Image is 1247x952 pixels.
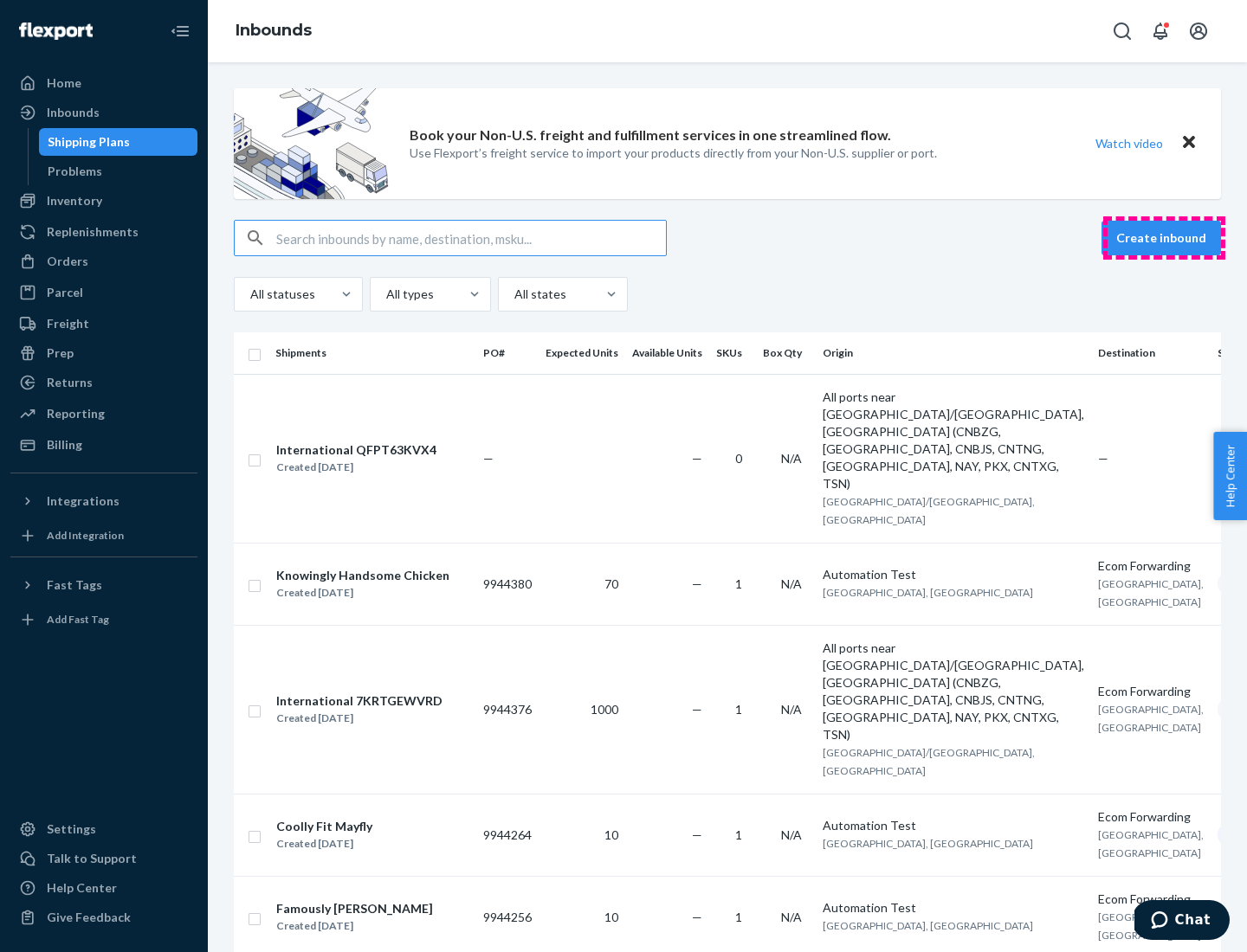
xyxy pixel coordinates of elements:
[692,576,702,591] span: —
[1098,703,1204,734] span: [GEOGRAPHIC_DATA], [GEOGRAPHIC_DATA]
[276,917,433,935] div: Created [DATE]
[1134,900,1230,943] iframe: Opens a widget where you can chat to one of our agents
[1098,910,1204,942] span: [GEOGRAPHIC_DATA], [GEOGRAPHIC_DATA]
[39,128,198,156] a: Shipping Plans
[276,900,433,917] div: Famously [PERSON_NAME]
[816,332,1091,374] th: Origin
[276,818,372,835] div: Coolly Fit Mayfly
[276,567,449,584] div: Knowingly Handsome Chicken
[1098,891,1204,908] div: Ecom Forwarding
[735,827,742,842] span: 1
[47,909,131,926] div: Give Feedback
[47,192,102,209] div: Inventory
[236,21,312,40] a: Inbounds
[476,543,539,625] td: 9944380
[1181,14,1216,48] button: Open account menu
[10,487,197,515] button: Integrations
[735,576,742,591] span: 1
[1098,451,1108,466] span: —
[604,827,618,842] span: 10
[539,332,625,374] th: Expected Units
[47,344,74,362] div: Prep
[10,815,197,843] a: Settings
[1084,131,1174,156] button: Watch video
[591,702,618,717] span: 1000
[781,827,802,842] span: N/A
[19,23,93,40] img: Flexport logo
[10,904,197,931] button: Give Feedback
[1098,683,1204,700] div: Ecom Forwarding
[823,919,1033,932] span: [GEOGRAPHIC_DATA], [GEOGRAPHIC_DATA]
[410,125,891,145] p: Book your Non-U.S. freight and fulfillment services in one streamlined flow.
[692,451,702,466] span: —
[410,145,937,162] p: Use Flexport’s freight service to import your products directly from your Non-U.S. supplier or port.
[756,332,816,374] th: Box Qty
[222,6,326,56] ol: breadcrumbs
[823,566,1084,583] div: Automation Test
[10,400,197,428] a: Reporting
[47,576,102,594] div: Fast Tags
[47,315,89,332] div: Freight
[1178,131,1200,156] button: Close
[781,702,802,717] span: N/A
[10,187,197,215] a: Inventory
[10,571,197,599] button: Fast Tags
[268,332,476,374] th: Shipments
[781,910,802,924] span: N/A
[513,286,514,303] input: All states
[47,405,105,422] div: Reporting
[47,492,120,510] div: Integrations
[276,221,666,255] input: Search inbounds by name, destination, msku...
[48,163,102,180] div: Problems
[47,74,81,92] div: Home
[48,133,130,151] div: Shipping Plans
[47,104,100,121] div: Inbounds
[604,910,618,924] span: 10
[476,332,539,374] th: PO#
[10,248,197,275] a: Orders
[10,369,197,396] a: Returns
[10,431,197,459] a: Billing
[735,702,742,717] span: 1
[1098,828,1204,859] span: [GEOGRAPHIC_DATA], [GEOGRAPHIC_DATA]
[276,584,449,601] div: Created [DATE]
[1102,221,1221,255] button: Create inbound
[47,820,96,838] div: Settings
[384,286,386,303] input: All types
[823,586,1033,599] span: [GEOGRAPHIC_DATA], [GEOGRAPHIC_DATA]
[1105,14,1140,48] button: Open Search Box
[1213,432,1247,520] button: Help Center
[10,69,197,97] a: Home
[476,625,539,794] td: 9944376
[823,495,1035,526] span: [GEOGRAPHIC_DATA]/[GEOGRAPHIC_DATA], [GEOGRAPHIC_DATA]
[47,223,139,241] div: Replenishments
[1098,557,1204,575] div: Ecom Forwarding
[476,794,539,876] td: 9944264
[10,874,197,902] a: Help Center
[709,332,756,374] th: SKUs
[47,284,83,301] div: Parcel
[47,850,137,867] div: Talk to Support
[47,612,109,627] div: Add Fast Tag
[1098,577,1204,608] span: [GEOGRAPHIC_DATA], [GEOGRAPHIC_DATA]
[781,451,802,466] span: N/A
[39,158,198,185] a: Problems
[625,332,709,374] th: Available Units
[47,436,82,453] div: Billing
[604,576,618,591] span: 70
[10,310,197,338] a: Freight
[735,451,742,466] span: 0
[276,441,436,459] div: International QFPT63KVX4
[823,837,1033,850] span: [GEOGRAPHIC_DATA], [GEOGRAPHIC_DATA]
[823,746,1035,777] span: [GEOGRAPHIC_DATA]/[GEOGRAPHIC_DATA], [GEOGRAPHIC_DATA]
[47,253,88,270] div: Orders
[823,899,1084,917] div: Automation Test
[823,389,1084,492] div: All ports near [GEOGRAPHIC_DATA]/[GEOGRAPHIC_DATA], [GEOGRAPHIC_DATA] (CNBZG, [GEOGRAPHIC_DATA], ...
[1091,332,1211,374] th: Destination
[276,692,443,710] div: International 7KRTGEWVRD
[10,339,197,367] a: Prep
[10,522,197,550] a: Add Integration
[692,702,702,717] span: —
